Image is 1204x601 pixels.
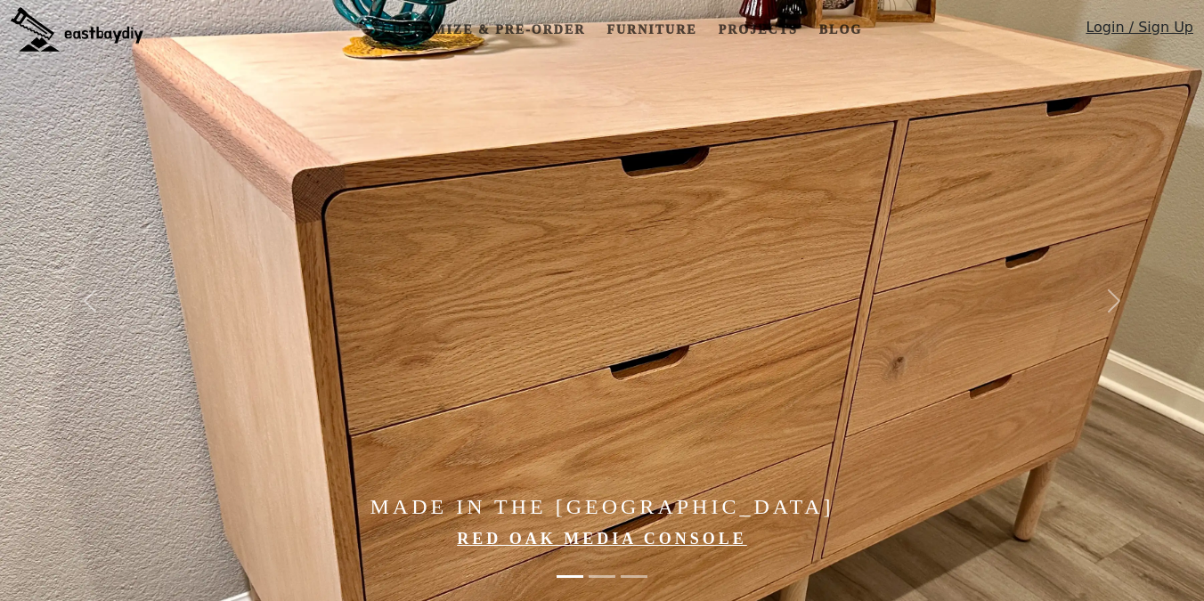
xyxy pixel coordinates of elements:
[599,13,704,46] a: Furniture
[181,494,1023,520] h4: Made in the [GEOGRAPHIC_DATA]
[589,566,615,587] button: Made in the Bay Area
[621,566,647,587] button: Made in the Bay Area
[1086,17,1193,46] a: Login / Sign Up
[374,13,592,46] a: Customize & Pre-order
[11,7,143,52] img: eastbaydiy
[712,13,805,46] a: Projects
[557,566,583,587] button: Made in the Bay Area
[457,530,747,548] a: Red Oak Media Console
[812,13,869,46] a: Blog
